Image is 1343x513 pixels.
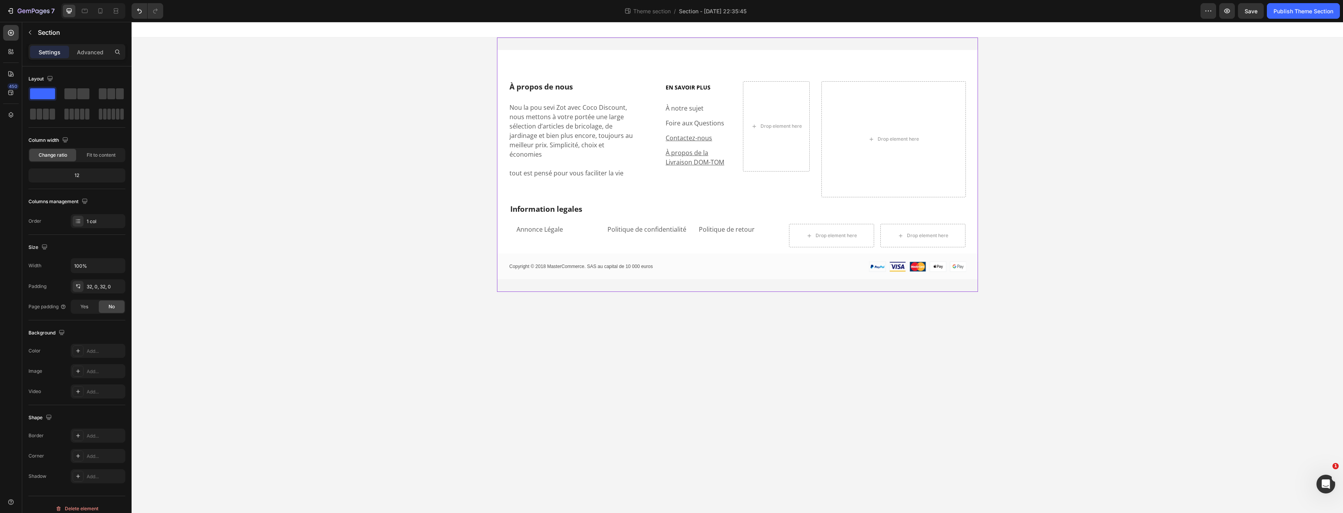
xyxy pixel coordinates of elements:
div: Column width [28,135,70,146]
a: Contactez-nous [534,112,581,120]
span: Change ratio [39,152,67,159]
span: Save [1245,8,1258,14]
div: Add... [87,348,123,355]
div: Columns management [28,197,89,207]
div: Drop element here [684,211,725,217]
input: Auto [71,259,125,273]
p: Settings [39,48,61,56]
p: Nou la pou sevi Zot avec Coco Discount, nous mettons à votre portée une large sélection d’article... [378,81,506,137]
div: Add... [87,453,123,460]
span: No [109,303,115,310]
div: Add... [87,433,123,440]
iframe: Intercom live chat [1316,475,1335,493]
p: Politique de retour [567,203,651,212]
span: / [674,7,676,15]
button: Save [1238,3,1264,19]
span: 1 [1332,463,1339,469]
div: 12 [30,170,124,181]
p: Section [38,28,108,37]
div: Drop element here [629,101,670,107]
div: Padding [28,283,46,290]
div: 32, 0, 32, 0 [87,283,123,290]
span: Theme section [632,7,672,15]
div: Order [28,218,41,225]
p: 7 [51,6,55,16]
div: Rich Text Editor. Editing area: main [384,202,469,213]
div: Shadow [28,473,46,480]
div: Add... [87,388,123,395]
div: Rich Text Editor. Editing area: main [533,111,600,122]
div: 1 col [87,218,123,225]
p: Information legales [379,182,833,192]
div: Drop element here [746,114,787,120]
p: Politique de confidentialité [476,203,559,212]
div: Page padding [28,303,66,310]
span: Copyright © 2018 MasterCommerce. SAS au capital de 10 000 euros [378,242,522,247]
h2: À propos de nous [377,59,506,71]
div: Add... [87,368,123,375]
div: Layout [28,74,55,84]
div: Drop element here [775,211,817,217]
div: Width [28,262,41,269]
div: Rich Text Editor. Editing area: main [533,125,600,146]
h2: Rich Text Editor. Editing area: main [378,182,834,193]
div: Color [28,347,41,354]
p: Foire aux Questions [534,97,599,106]
p: Advanced [77,48,103,56]
div: Video [28,388,41,395]
div: 450 [7,83,19,89]
span: Yes [80,303,88,310]
div: Rich Text Editor. Editing area: main [533,96,600,107]
button: 7 [3,3,58,19]
div: Border [28,432,44,439]
span: Fit to content [87,152,116,159]
div: Publish Theme Section [1274,7,1333,15]
span: Section - [DATE] 22:35:45 [679,7,746,15]
span: EN SAVOIR PLUS [534,62,579,69]
button: Publish Theme Section [1267,3,1340,19]
div: Size [28,242,49,253]
div: Background [28,328,66,338]
div: Undo/Redo [132,3,163,19]
div: Corner [28,452,44,459]
div: Add... [87,473,123,480]
p: tout est pensé pour vous faciliter la vie [378,147,506,156]
p: Annonce Légale [385,203,468,212]
div: Image [28,368,42,375]
a: À propos de la Livraison DOM-TOM [534,127,593,145]
iframe: Design area [132,22,1343,513]
img: Alt Image [737,240,835,250]
div: Shape [28,413,53,423]
a: À notre sujet [534,82,572,91]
